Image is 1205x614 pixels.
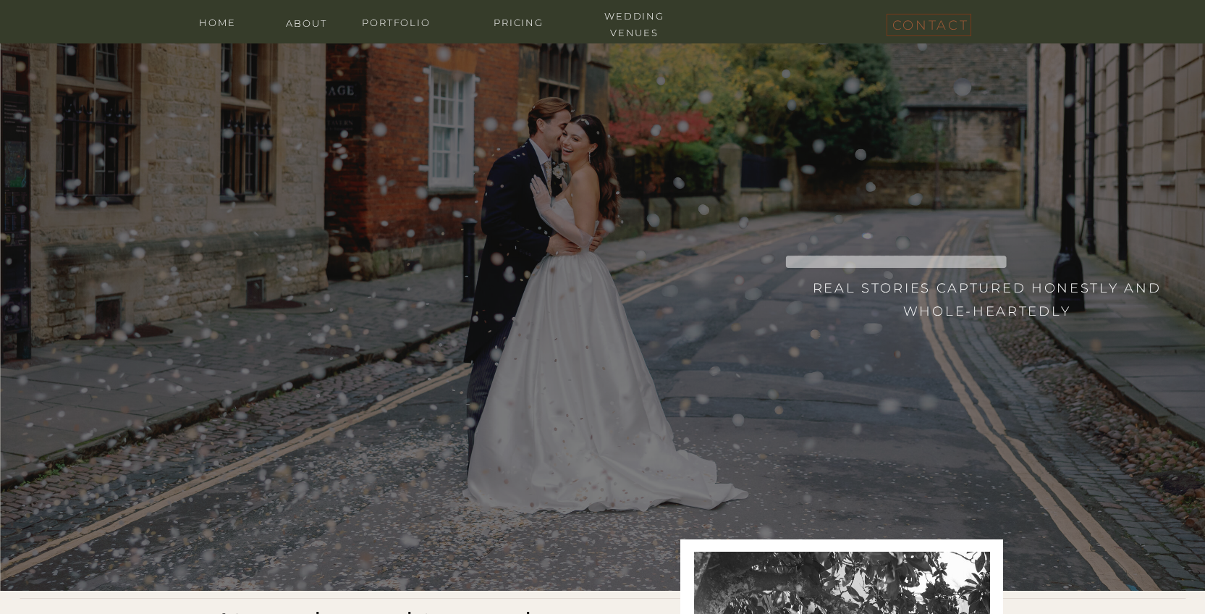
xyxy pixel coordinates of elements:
h3: Real stories captured honestly and whole-heartedly [807,277,1167,341]
a: about [278,15,336,29]
a: portfolio [353,14,440,28]
a: home [189,14,247,28]
a: Pricing [475,14,562,28]
a: wedding venues [591,8,678,22]
a: contact [892,14,965,30]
